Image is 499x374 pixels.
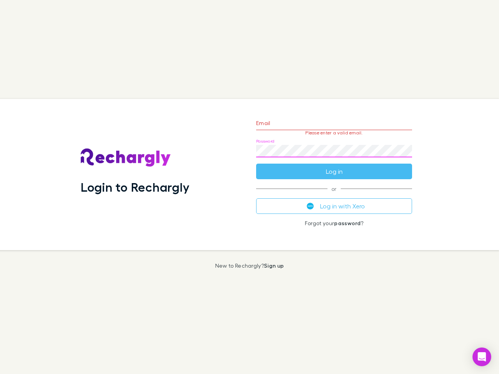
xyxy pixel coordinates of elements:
[256,220,412,226] p: Forgot your ?
[256,164,412,179] button: Log in
[256,198,412,214] button: Log in with Xero
[472,348,491,366] div: Open Intercom Messenger
[256,138,274,144] label: Password
[81,180,189,194] h1: Login to Rechargly
[256,130,412,136] p: Please enter a valid email.
[215,263,284,269] p: New to Rechargly?
[307,203,314,210] img: Xero's logo
[334,220,361,226] a: password
[81,148,171,167] img: Rechargly's Logo
[264,262,284,269] a: Sign up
